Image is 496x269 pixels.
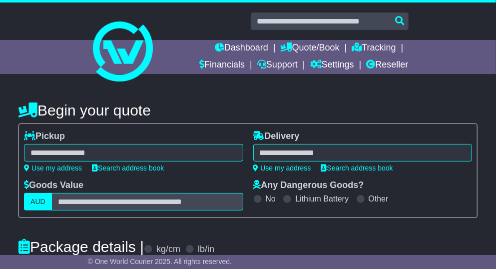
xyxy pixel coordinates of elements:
a: Quote/Book [281,40,340,57]
label: lb/in [198,244,214,255]
label: No [266,194,276,203]
a: Use my address [24,164,82,172]
label: Any Dangerous Goods? [253,180,364,191]
label: Goods Value [24,180,83,191]
a: Use my address [253,164,311,172]
h4: Begin your quote [18,102,478,118]
label: Pickup [24,131,65,142]
label: Lithium Battery [295,194,349,203]
label: Other [369,194,389,203]
a: Dashboard [215,40,268,57]
label: kg/cm [156,244,180,255]
label: Delivery [253,131,300,142]
span: © One World Courier 2025. All rights reserved. [88,257,232,265]
a: Support [257,57,298,74]
a: Tracking [352,40,396,57]
a: Financials [199,57,245,74]
label: AUD [24,193,52,210]
a: Search address book [92,164,164,172]
a: Settings [310,57,354,74]
a: Reseller [366,57,408,74]
h4: Package details | [18,238,144,255]
a: Search address book [321,164,393,172]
